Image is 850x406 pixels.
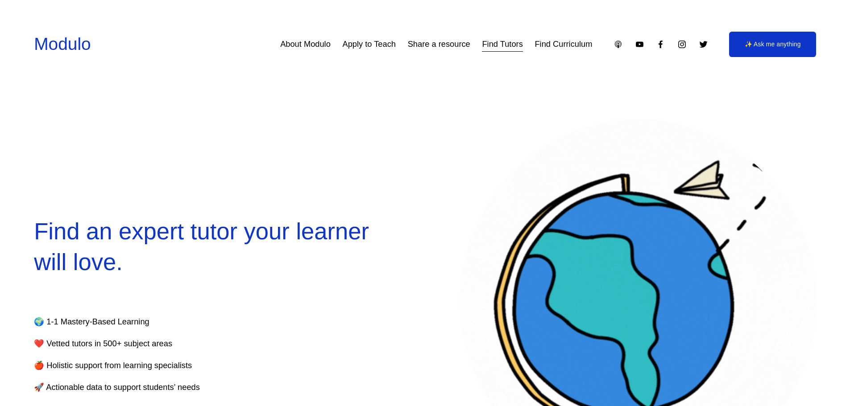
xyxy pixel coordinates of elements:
a: Apple Podcasts [614,40,623,49]
a: About Modulo [280,36,331,53]
p: 🚀 Actionable data to support students’ needs [34,380,357,395]
a: Find Tutors [482,36,522,53]
a: Find Curriculum [535,36,592,53]
p: 🌍 1-1 Mastery-Based Learning [34,315,357,329]
a: Modulo [34,34,91,53]
p: ❤️ Vetted tutors in 500+ subject areas [34,336,357,351]
a: YouTube [635,40,644,49]
h2: Find an expert tutor your learner will love. [34,216,390,278]
p: 🍎 Holistic support from learning specialists [34,358,357,373]
a: Facebook [656,40,665,49]
a: Twitter [699,40,708,49]
a: Instagram [677,40,687,49]
a: ✨ Ask me anything [729,32,816,57]
a: Apply to Teach [343,36,396,53]
a: Share a resource [408,36,470,53]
